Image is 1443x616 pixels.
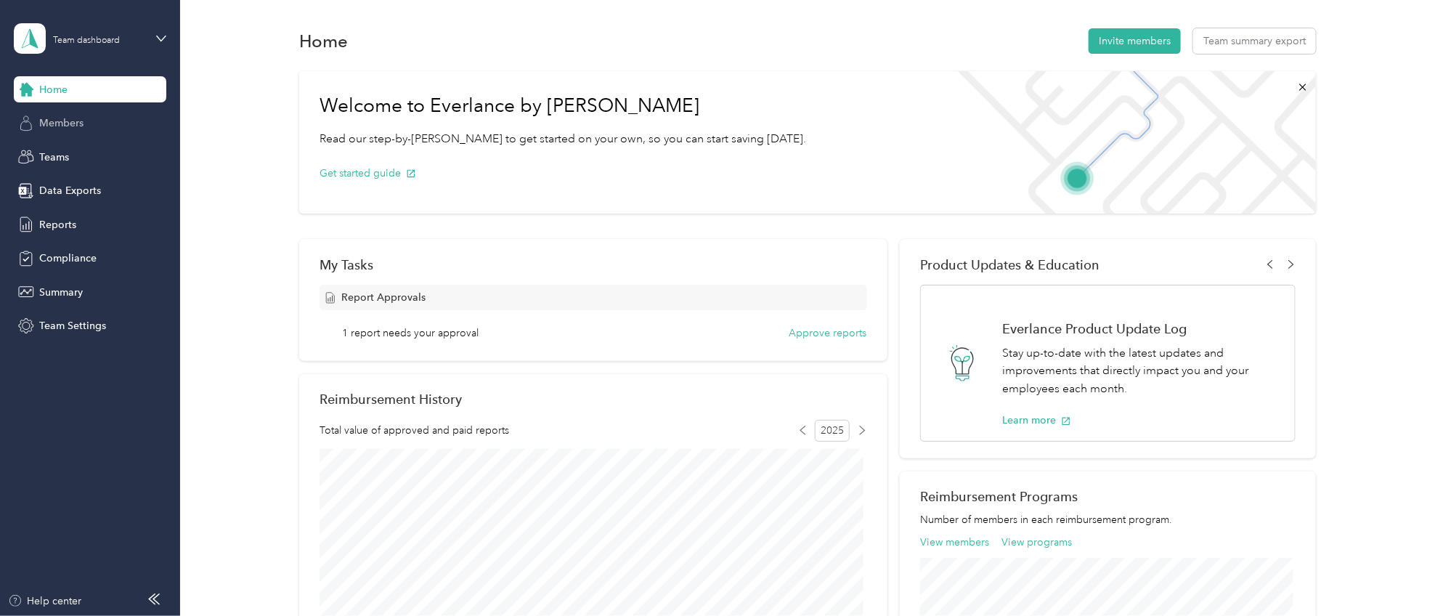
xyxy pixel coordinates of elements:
[789,325,867,341] button: Approve reports
[39,82,68,97] span: Home
[320,130,806,148] p: Read our step-by-[PERSON_NAME] to get started on your own, so you can start saving [DATE].
[1002,344,1280,398] p: Stay up-to-date with the latest updates and improvements that directly impact you and your employ...
[320,94,806,118] h1: Welcome to Everlance by [PERSON_NAME]
[320,257,867,272] div: My Tasks
[341,290,426,305] span: Report Approvals
[299,33,348,49] h1: Home
[1362,535,1443,616] iframe: Everlance-gr Chat Button Frame
[39,183,101,198] span: Data Exports
[39,150,69,165] span: Teams
[39,115,84,131] span: Members
[39,318,106,333] span: Team Settings
[815,420,850,442] span: 2025
[1193,28,1316,54] button: Team summary export
[1089,28,1181,54] button: Invite members
[343,325,479,341] span: 1 report needs your approval
[943,71,1316,214] img: Welcome to everlance
[39,251,97,266] span: Compliance
[8,593,82,609] button: Help center
[320,166,416,181] button: Get started guide
[39,285,83,300] span: Summary
[1002,321,1280,336] h1: Everlance Product Update Log
[53,36,120,45] div: Team dashboard
[920,512,1296,527] p: Number of members in each reimbursement program.
[320,423,509,438] span: Total value of approved and paid reports
[1002,535,1073,550] button: View programs
[1002,413,1071,428] button: Learn more
[320,392,462,407] h2: Reimbursement History
[39,217,76,232] span: Reports
[920,489,1296,504] h2: Reimbursement Programs
[920,257,1099,272] span: Product Updates & Education
[920,535,989,550] button: View members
